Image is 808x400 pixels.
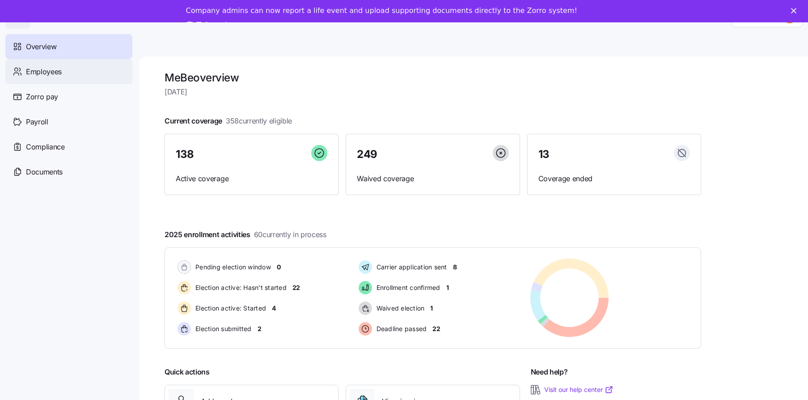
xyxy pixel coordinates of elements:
[374,324,427,333] span: Deadline passed
[5,159,132,184] a: Documents
[165,229,326,240] span: 2025 enrollment activities
[26,66,62,77] span: Employees
[432,324,440,333] span: 22
[292,283,300,292] span: 22
[165,366,210,378] span: Quick actions
[26,116,48,128] span: Payroll
[165,71,701,85] h1: MeBe overview
[531,366,568,378] span: Need help?
[538,149,550,160] span: 13
[26,41,56,52] span: Overview
[26,141,65,153] span: Compliance
[272,304,276,313] span: 4
[193,324,252,333] span: Election submitted
[26,91,58,102] span: Zorro pay
[193,263,271,272] span: Pending election window
[357,149,377,160] span: 249
[5,109,132,134] a: Payroll
[5,84,132,109] a: Zorro pay
[374,263,447,272] span: Carrier application sent
[193,283,287,292] span: Election active: Hasn't started
[544,385,613,394] a: Visit our help center
[430,304,433,313] span: 1
[176,149,194,160] span: 138
[26,166,63,178] span: Documents
[226,115,292,127] span: 358 currently eligible
[165,115,292,127] span: Current coverage
[186,21,242,30] a: Take a tour
[5,59,132,84] a: Employees
[374,283,440,292] span: Enrollment confirmed
[5,134,132,159] a: Compliance
[277,263,281,272] span: 0
[5,34,132,59] a: Overview
[176,173,327,184] span: Active coverage
[453,263,457,272] span: 8
[446,283,449,292] span: 1
[538,173,690,184] span: Coverage ended
[791,8,800,13] div: Close
[193,304,266,313] span: Election active: Started
[374,304,425,313] span: Waived election
[254,229,326,240] span: 60 currently in process
[165,86,701,98] span: [DATE]
[258,324,262,333] span: 2
[186,6,577,15] div: Company admins can now report a life event and upload supporting documents directly to the Zorro ...
[357,173,508,184] span: Waived coverage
